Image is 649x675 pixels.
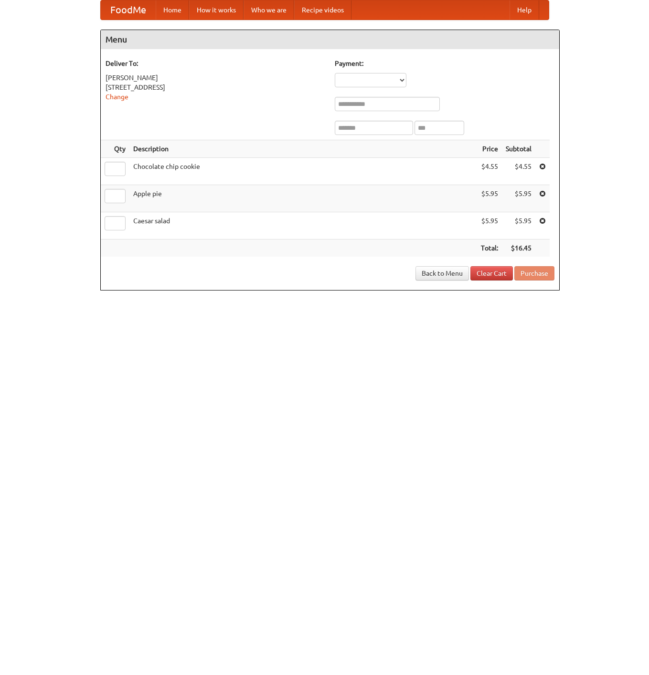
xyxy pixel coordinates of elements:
[502,212,535,239] td: $5.95
[502,239,535,257] th: $16.45
[477,158,502,185] td: $4.55
[106,59,325,68] h5: Deliver To:
[470,266,513,280] a: Clear Cart
[477,239,502,257] th: Total:
[106,73,325,83] div: [PERSON_NAME]
[106,83,325,92] div: [STREET_ADDRESS]
[415,266,469,280] a: Back to Menu
[156,0,189,20] a: Home
[335,59,554,68] h5: Payment:
[129,158,477,185] td: Chocolate chip cookie
[129,212,477,239] td: Caesar salad
[101,140,129,158] th: Qty
[106,93,128,101] a: Change
[189,0,244,20] a: How it works
[129,140,477,158] th: Description
[477,212,502,239] td: $5.95
[477,185,502,212] td: $5.95
[101,30,559,49] h4: Menu
[244,0,294,20] a: Who we are
[502,158,535,185] td: $4.55
[510,0,539,20] a: Help
[502,185,535,212] td: $5.95
[502,140,535,158] th: Subtotal
[477,140,502,158] th: Price
[129,185,477,212] td: Apple pie
[101,0,156,20] a: FoodMe
[514,266,554,280] button: Purchase
[294,0,351,20] a: Recipe videos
